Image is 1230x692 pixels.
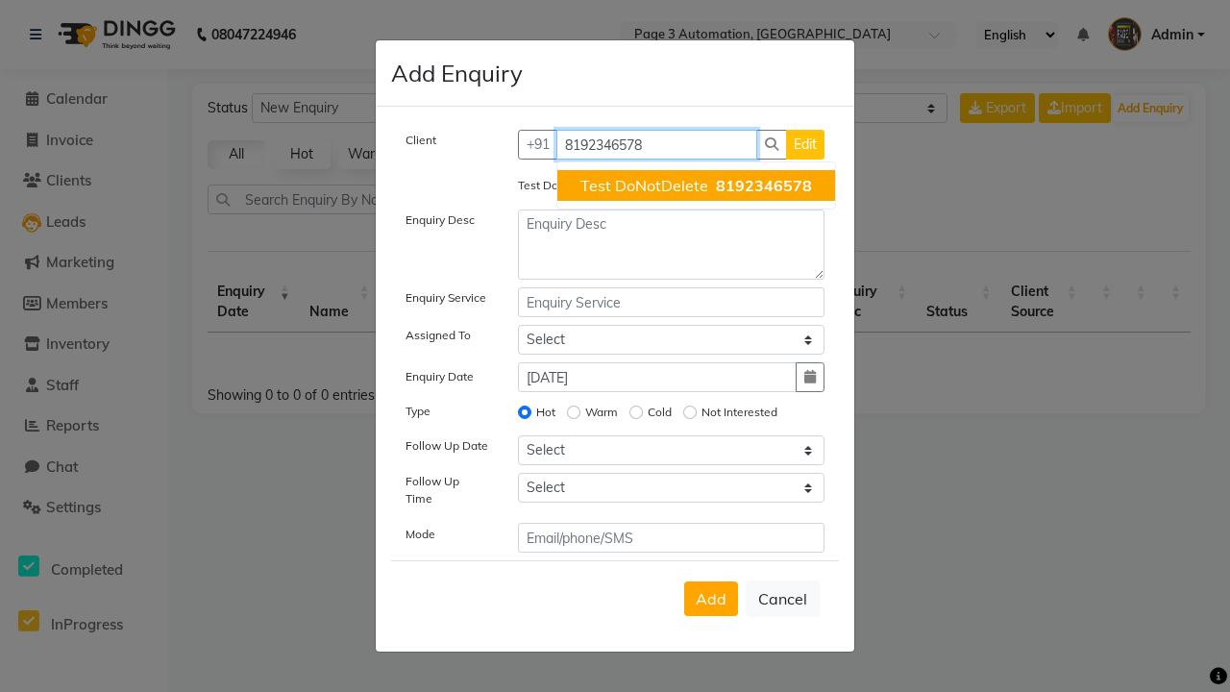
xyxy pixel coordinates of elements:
label: Enquiry Date [406,368,474,385]
button: Edit [786,130,824,160]
input: Search by Name/Mobile/Email/Code [556,130,758,160]
label: Hot [536,404,555,421]
label: Client [406,132,436,149]
button: +91 [518,130,558,160]
span: 8192346578 [716,176,812,195]
button: Add [684,581,738,616]
input: Email/phone/SMS [518,523,825,553]
label: Test DoNotDelete [518,177,613,194]
label: Cold [648,404,672,421]
input: Enquiry Service [518,287,825,317]
label: Enquiry Desc [406,211,475,229]
span: Add [696,589,726,608]
label: Not Interested [701,404,777,421]
label: Assigned To [406,327,471,344]
label: Mode [406,526,435,543]
span: Edit [794,136,817,153]
h4: Add Enquiry [391,56,523,90]
span: Test DoNotDelete [580,176,708,195]
label: Enquiry Service [406,289,486,307]
label: Warm [585,404,618,421]
label: Type [406,403,430,420]
label: Follow Up Date [406,437,488,455]
label: Follow Up Time [406,473,489,507]
button: Cancel [746,581,820,617]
